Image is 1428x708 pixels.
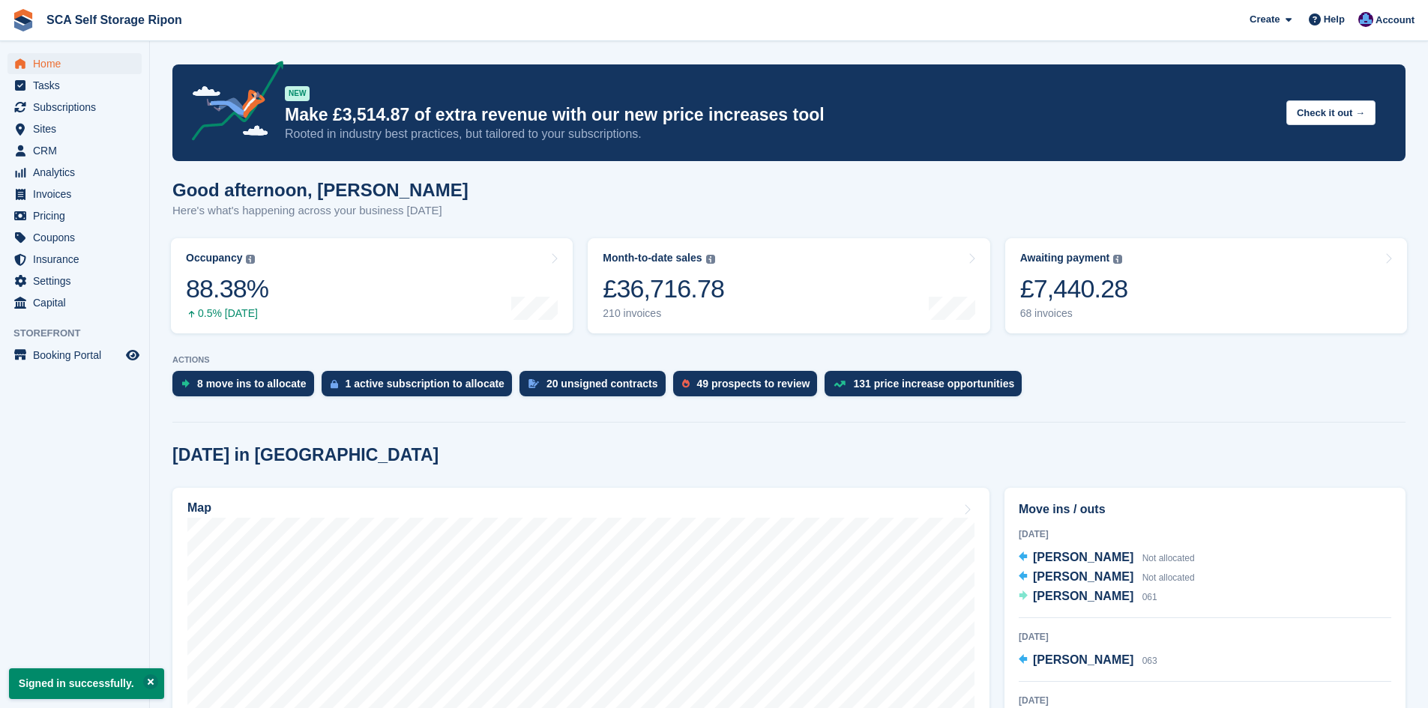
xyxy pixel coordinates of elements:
[186,307,268,320] div: 0.5% [DATE]
[1113,255,1122,264] img: icon-info-grey-7440780725fd019a000dd9b08b2336e03edf1995a4989e88bcd33f0948082b44.svg
[33,292,123,313] span: Capital
[603,307,724,320] div: 210 invoices
[179,61,284,146] img: price-adjustments-announcement-icon-8257ccfd72463d97f412b2fc003d46551f7dbcb40ab6d574587a9cd5c0d94...
[603,252,702,264] div: Month-to-date sales
[13,326,149,341] span: Storefront
[33,140,123,161] span: CRM
[7,227,142,248] a: menu
[1019,630,1391,644] div: [DATE]
[588,238,989,333] a: Month-to-date sales £36,716.78 210 invoices
[322,371,519,404] a: 1 active subscription to allocate
[1358,12,1373,27] img: Sarah Race
[1250,12,1280,27] span: Create
[1019,694,1391,707] div: [DATE]
[825,371,1029,404] a: 131 price increase opportunities
[33,345,123,366] span: Booking Portal
[7,53,142,74] a: menu
[172,355,1406,365] p: ACTIONS
[1033,653,1133,666] span: [PERSON_NAME]
[1019,500,1391,518] h2: Move ins / outs
[603,273,724,304] div: £36,716.78
[187,501,211,515] h2: Map
[1019,548,1195,568] a: [PERSON_NAME] Not allocated
[186,252,242,264] div: Occupancy
[33,184,123,205] span: Invoices
[181,379,190,388] img: move_ins_to_allocate_icon-fdf77a2bb77ea45bf5b3d319d69a93e2d87916cf1d5bf7949dd705db3b84f3ca.svg
[1033,551,1133,563] span: [PERSON_NAME]
[33,75,123,96] span: Tasks
[1142,656,1157,666] span: 063
[172,445,439,465] h2: [DATE] in [GEOGRAPHIC_DATA]
[682,379,690,388] img: prospect-51fa495bee0391a8d652442698ab0144808aea92771e9ea1ae160a38d050c398.svg
[7,97,142,118] a: menu
[33,118,123,139] span: Sites
[12,9,34,31] img: stora-icon-8386f47178a22dfd0bd8f6a31ec36ba5ce8667c1dd55bd0f319d3a0aa187defe.svg
[519,371,673,404] a: 20 unsigned contracts
[346,378,504,390] div: 1 active subscription to allocate
[1376,13,1415,28] span: Account
[197,378,307,390] div: 8 move ins to allocate
[7,184,142,205] a: menu
[33,162,123,183] span: Analytics
[1019,527,1391,541] div: [DATE]
[40,7,188,32] a: SCA Self Storage Ripon
[853,378,1014,390] div: 131 price increase opportunities
[285,104,1274,126] p: Make £3,514.87 of extra revenue with our new price increases tool
[331,379,338,389] img: active_subscription_to_allocate_icon-d502201f5373d7db506a760aba3b589e785aa758c864c3986d89f69b8ff3...
[171,238,573,333] a: Occupancy 88.38% 0.5% [DATE]
[246,255,255,264] img: icon-info-grey-7440780725fd019a000dd9b08b2336e03edf1995a4989e88bcd33f0948082b44.svg
[33,97,123,118] span: Subscriptions
[1020,307,1128,320] div: 68 invoices
[33,249,123,270] span: Insurance
[528,379,539,388] img: contract_signature_icon-13c848040528278c33f63329250d36e43548de30e8caae1d1a13099fd9432cc5.svg
[7,292,142,313] a: menu
[33,53,123,74] span: Home
[124,346,142,364] a: Preview store
[1142,592,1157,602] span: 061
[1142,553,1195,563] span: Not allocated
[706,255,715,264] img: icon-info-grey-7440780725fd019a000dd9b08b2336e03edf1995a4989e88bcd33f0948082b44.svg
[1033,570,1133,583] span: [PERSON_NAME]
[172,180,469,200] h1: Good afternoon, [PERSON_NAME]
[9,668,164,699] p: Signed in successfully.
[285,86,310,101] div: NEW
[1142,572,1195,583] span: Not allocated
[33,205,123,226] span: Pricing
[7,162,142,183] a: menu
[697,378,810,390] div: 49 prospects to review
[834,381,846,387] img: price_increase_opportunities-93ffe204e8149a01c8c9dc8f82e8f89637d9d84a8eef4429ea346261dce0b2c0.svg
[33,270,123,291] span: Settings
[1033,590,1133,602] span: [PERSON_NAME]
[186,273,268,304] div: 88.38%
[7,345,142,366] a: menu
[7,205,142,226] a: menu
[172,371,322,404] a: 8 move ins to allocate
[1286,100,1376,125] button: Check it out →
[7,249,142,270] a: menu
[1020,252,1110,264] div: Awaiting payment
[1020,273,1128,304] div: £7,440.28
[546,378,658,390] div: 20 unsigned contracts
[673,371,825,404] a: 49 prospects to review
[172,202,469,220] p: Here's what's happening across your business [DATE]
[7,75,142,96] a: menu
[7,118,142,139] a: menu
[7,140,142,161] a: menu
[33,227,123,248] span: Coupons
[1019,651,1157,671] a: [PERSON_NAME] 063
[1005,238,1407,333] a: Awaiting payment £7,440.28 68 invoices
[285,126,1274,142] p: Rooted in industry best practices, but tailored to your subscriptions.
[7,270,142,291] a: menu
[1019,568,1195,587] a: [PERSON_NAME] Not allocated
[1019,587,1157,607] a: [PERSON_NAME] 061
[1324,12,1345,27] span: Help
